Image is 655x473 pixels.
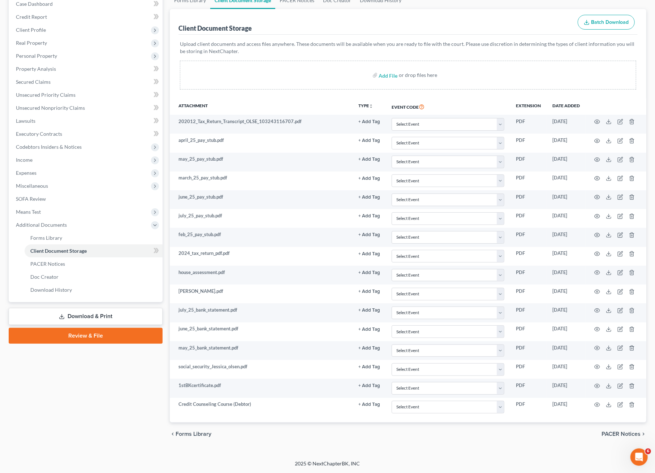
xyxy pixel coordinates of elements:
span: 6 [645,448,651,454]
span: Means Test [16,209,41,215]
span: Download History [30,287,72,293]
a: + Add Tag [358,118,380,125]
button: + Add Tag [358,365,380,369]
span: Lawsuits [16,118,35,124]
td: [DATE] [547,228,586,247]
td: [DATE] [547,285,586,303]
th: Date added [547,98,586,115]
td: 1stBKcertificate.pdf [170,379,353,398]
td: PDF [510,134,547,152]
button: + Add Tag [358,289,380,294]
div: 2025 © NextChapterBK, INC [122,460,534,473]
td: may_25_pay_stub.pdf [170,153,353,172]
span: Real Property [16,40,47,46]
button: + Add Tag [358,195,380,200]
a: Download & Print [9,308,163,325]
button: + Add Tag [358,176,380,181]
a: + Add Tag [358,382,380,389]
td: PDF [510,172,547,190]
span: Client Document Storage [30,248,87,254]
td: PDF [510,360,547,379]
span: Secured Claims [16,79,51,85]
td: may_25_bank_statement.pdf [170,341,353,360]
td: PDF [510,115,547,134]
td: PDF [510,153,547,172]
td: july_25_bank_statement.pdf [170,303,353,322]
a: + Add Tag [358,363,380,370]
th: Event Code [386,98,510,115]
td: [DATE] [547,209,586,228]
a: + Add Tag [358,194,380,200]
th: Attachment [170,98,353,115]
a: + Add Tag [358,212,380,219]
button: + Add Tag [358,308,380,313]
a: Forms Library [25,231,163,244]
a: + Add Tag [358,137,380,144]
td: july_25_pay_stub.pdf [170,209,353,228]
a: PACER Notices [25,257,163,270]
a: Unsecured Priority Claims [10,88,163,101]
button: PACER Notices chevron_right [602,431,646,437]
a: Secured Claims [10,75,163,88]
td: june_25_pay_stub.pdf [170,190,353,209]
td: PDF [510,266,547,285]
i: chevron_right [641,431,646,437]
button: + Add Tag [358,383,380,388]
a: + Add Tag [358,344,380,351]
a: + Add Tag [358,401,380,408]
a: SOFA Review [10,192,163,205]
td: [DATE] [547,379,586,398]
button: + Add Tag [358,402,380,407]
span: Credit Report [16,14,47,20]
td: march_25_pay_stub.pdf [170,172,353,190]
td: [DATE] [547,322,586,341]
a: + Add Tag [358,250,380,257]
td: PDF [510,285,547,303]
td: [DATE] [547,172,586,190]
td: PDF [510,303,547,322]
span: Additional Documents [16,222,67,228]
td: [DATE] [547,303,586,322]
td: [DATE] [547,341,586,360]
td: social_security_Jessica_olsen.pdf [170,360,353,379]
a: Doc Creator [25,270,163,283]
span: Case Dashboard [16,1,53,7]
a: Executory Contracts [10,127,163,140]
a: + Add Tag [358,174,380,181]
td: [DATE] [547,247,586,266]
a: + Add Tag [358,269,380,276]
td: PDF [510,190,547,209]
a: + Add Tag [358,307,380,313]
button: + Add Tag [358,327,380,332]
a: Property Analysis [10,62,163,75]
td: [DATE] [547,134,586,152]
td: PDF [510,247,547,266]
td: [DATE] [547,190,586,209]
span: Personal Property [16,53,57,59]
button: Batch Download [578,15,635,30]
button: + Add Tag [358,214,380,218]
td: june_25_bank_statement.pdf [170,322,353,341]
div: or drop files here [399,71,438,79]
button: + Add Tag [358,233,380,237]
span: Forms Library [176,431,211,437]
a: Credit Report [10,10,163,23]
span: Expenses [16,170,36,176]
span: Income [16,157,33,163]
td: house_assessment.pdf [170,266,353,285]
span: Client Profile [16,27,46,33]
span: Miscellaneous [16,183,48,189]
a: Unsecured Nonpriority Claims [10,101,163,114]
span: PACER Notices [30,261,65,267]
span: Executory Contracts [16,131,62,137]
button: + Add Tag [358,138,380,143]
td: PDF [510,379,547,398]
td: [DATE] [547,153,586,172]
button: + Add Tag [358,120,380,124]
i: chevron_left [170,431,176,437]
span: Batch Download [591,19,629,25]
span: PACER Notices [602,431,641,437]
td: feb_25_pay_stub.pdf [170,228,353,247]
iframe: Intercom live chat [630,448,648,466]
span: Unsecured Priority Claims [16,92,76,98]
